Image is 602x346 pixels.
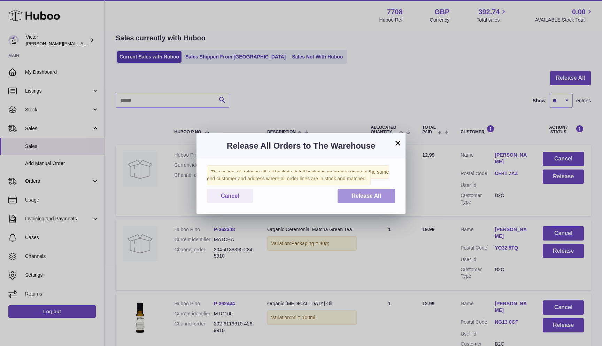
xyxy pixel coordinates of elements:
[394,139,402,147] button: ×
[221,193,239,199] span: Cancel
[207,189,253,203] button: Cancel
[352,193,381,199] span: Release All
[207,140,395,151] h3: Release All Orders to The Warehouse
[207,165,389,185] span: This action will release all full baskets. A full basket is an order/s going to the same end cust...
[338,189,395,203] button: Release All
